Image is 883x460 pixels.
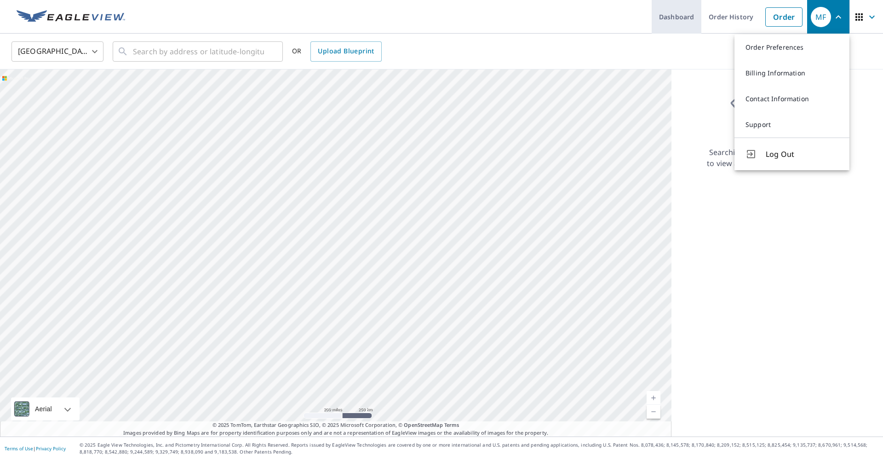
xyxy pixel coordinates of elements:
p: Searching for a property address to view a list of available products. [706,147,830,169]
a: Billing Information [734,60,849,86]
a: Current Level 5, Zoom Out [647,405,660,419]
div: Aerial [32,397,55,420]
span: © 2025 TomTom, Earthstar Geographics SIO, © 2025 Microsoft Corporation, © [212,421,459,429]
div: OR [292,41,382,62]
button: Log Out [734,138,849,170]
span: Upload Blueprint [318,46,374,57]
a: Upload Blueprint [310,41,381,62]
p: © 2025 Eagle View Technologies, Inc. and Pictometry International Corp. All Rights Reserved. Repo... [80,442,878,455]
a: OpenStreetMap [404,421,442,428]
p: | [5,446,66,451]
span: Log Out [766,149,838,160]
div: Aerial [11,397,80,420]
a: Order Preferences [734,34,849,60]
div: [GEOGRAPHIC_DATA] [11,39,103,64]
a: Contact Information [734,86,849,112]
div: MF [811,7,831,27]
a: Support [734,112,849,138]
a: Terms [444,421,459,428]
a: Privacy Policy [36,445,66,452]
img: EV Logo [17,10,125,24]
input: Search by address or latitude-longitude [133,39,264,64]
a: Terms of Use [5,445,33,452]
a: Order [765,7,803,27]
a: Current Level 5, Zoom In [647,391,660,405]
